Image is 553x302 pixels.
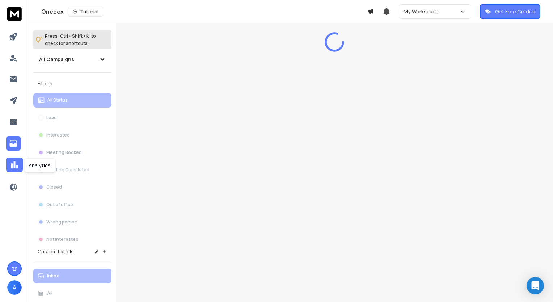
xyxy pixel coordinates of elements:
h3: Filters [33,79,111,89]
div: Open Intercom Messenger [527,277,544,294]
button: A [7,280,22,295]
button: All Campaigns [33,52,111,67]
h1: All Campaigns [39,56,74,63]
h3: Custom Labels [38,248,74,255]
button: Get Free Credits [480,4,540,19]
button: Tutorial [68,7,103,17]
p: Press to check for shortcuts. [45,33,96,47]
div: Analytics [24,159,55,172]
span: Ctrl + Shift + k [59,32,90,40]
div: Onebox [41,7,367,17]
p: My Workspace [404,8,442,15]
p: Get Free Credits [495,8,535,15]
